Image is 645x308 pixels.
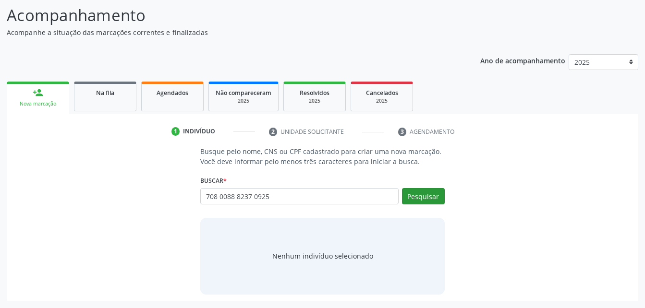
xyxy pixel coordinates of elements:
div: person_add [33,87,43,98]
span: Cancelados [366,89,398,97]
span: Agendados [157,89,188,97]
div: Nova marcação [13,100,62,107]
p: Acompanhe a situação das marcações correntes e finalizadas [7,27,449,37]
span: Não compareceram [216,89,271,97]
div: 2025 [358,97,406,105]
div: 2025 [216,97,271,105]
input: Busque por nome, CNS ou CPF [200,188,398,204]
div: 1 [171,127,180,136]
div: 2025 [291,97,339,105]
div: Nenhum indivíduo selecionado [272,251,373,261]
label: Buscar [200,173,227,188]
p: Ano de acompanhamento [480,54,565,66]
div: Indivíduo [183,127,215,136]
span: Na fila [96,89,114,97]
p: Acompanhamento [7,3,449,27]
button: Pesquisar [402,188,445,204]
p: Busque pelo nome, CNS ou CPF cadastrado para criar uma nova marcação. Você deve informar pelo men... [200,146,444,166]
span: Resolvidos [300,89,329,97]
